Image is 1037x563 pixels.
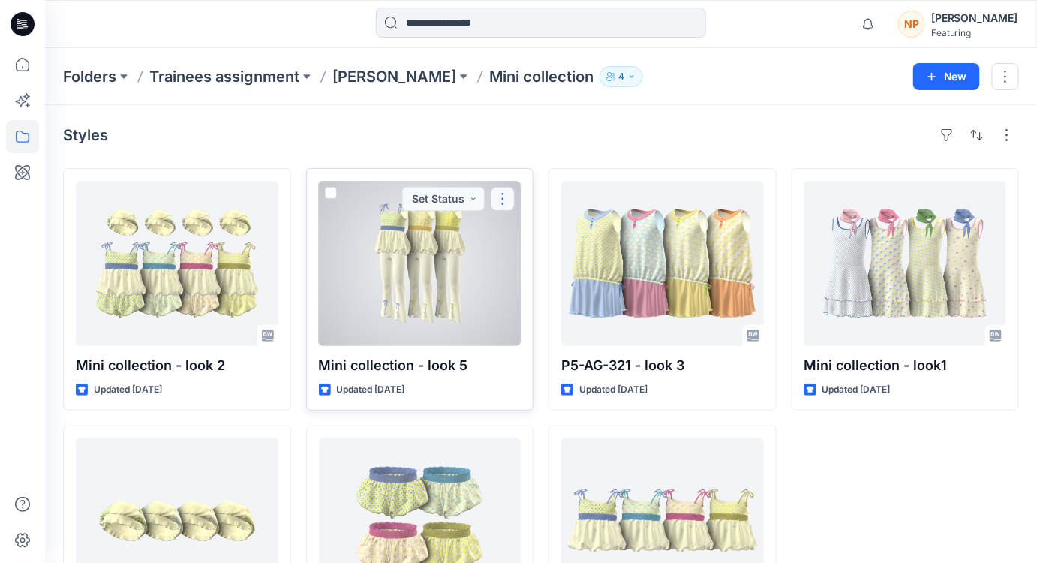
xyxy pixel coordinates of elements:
[149,66,299,87] a: Trainees assignment
[76,355,278,376] p: Mini collection - look 2
[579,382,648,398] p: Updated [DATE]
[94,382,162,398] p: Updated [DATE]
[337,382,405,398] p: Updated [DATE]
[76,181,278,346] a: Mini collection - look 2
[63,126,108,144] h4: Styles
[319,181,522,346] a: Mini collection - look 5
[561,355,764,376] p: P5-AG-321 - look 3
[822,382,891,398] p: Updated [DATE]
[804,355,1007,376] p: Mini collection - look1
[931,27,1018,38] div: Featuring
[63,66,116,87] a: Folders
[804,181,1007,346] a: Mini collection - look1
[561,181,764,346] a: P5-AG-321 - look 3
[600,66,643,87] button: 4
[931,9,1018,27] div: [PERSON_NAME]
[618,68,624,85] p: 4
[489,66,594,87] p: Mini collection
[898,11,925,38] div: NP
[913,63,980,90] button: New
[332,66,456,87] a: [PERSON_NAME]
[319,355,522,376] p: Mini collection - look 5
